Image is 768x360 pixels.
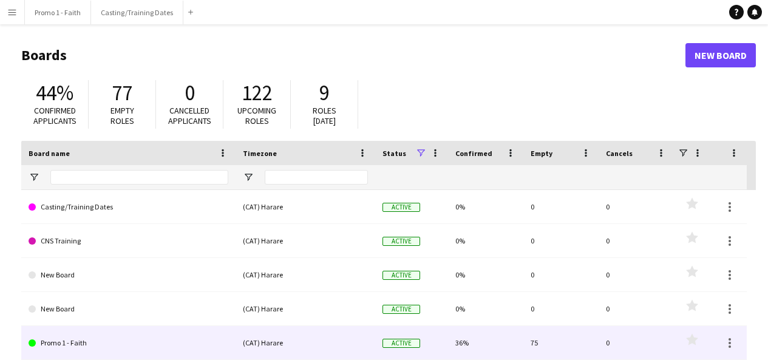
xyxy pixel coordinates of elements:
div: 0% [448,224,523,257]
a: Promo 1 - Faith [29,326,228,360]
button: Open Filter Menu [29,172,39,183]
span: 44% [36,80,73,106]
span: 77 [112,80,132,106]
div: 0% [448,292,523,325]
div: 0 [523,292,599,325]
button: Open Filter Menu [243,172,254,183]
div: 36% [448,326,523,359]
span: Active [382,203,420,212]
button: Promo 1 - Faith [25,1,91,24]
span: Roles [DATE] [313,105,336,126]
div: (CAT) Harare [236,224,375,257]
div: 0 [599,258,674,291]
span: Upcoming roles [237,105,276,126]
div: 0 [523,224,599,257]
div: (CAT) Harare [236,292,375,325]
div: 0 [599,292,674,325]
span: Active [382,237,420,246]
div: 0% [448,190,523,223]
span: Cancelled applicants [168,105,211,126]
a: Casting/Training Dates [29,190,228,224]
span: Timezone [243,149,277,158]
span: 122 [242,80,273,106]
span: Empty [531,149,552,158]
span: Confirmed [455,149,492,158]
div: 0% [448,258,523,291]
span: Cancels [606,149,633,158]
a: New Board [685,43,756,67]
div: 0 [523,190,599,223]
div: (CAT) Harare [236,258,375,291]
span: Confirmed applicants [33,105,76,126]
div: 0 [599,224,674,257]
button: Casting/Training Dates [91,1,183,24]
span: Status [382,149,406,158]
div: 0 [599,190,674,223]
span: 0 [185,80,195,106]
div: 75 [523,326,599,359]
div: (CAT) Harare [236,190,375,223]
span: Board name [29,149,70,158]
div: 0 [523,258,599,291]
span: 9 [319,80,330,106]
a: CNS Training [29,224,228,258]
span: Active [382,305,420,314]
div: (CAT) Harare [236,326,375,359]
input: Board name Filter Input [50,170,228,185]
span: Empty roles [110,105,134,126]
h1: Boards [21,46,685,64]
div: 0 [599,326,674,359]
a: New Board [29,292,228,326]
span: Active [382,271,420,280]
a: New Board [29,258,228,292]
span: Active [382,339,420,348]
input: Timezone Filter Input [265,170,368,185]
